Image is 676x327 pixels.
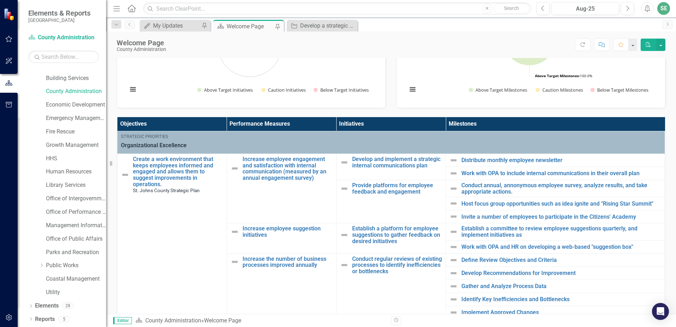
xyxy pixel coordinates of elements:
a: Management Information Systems [46,222,106,230]
img: Not Defined [340,158,349,167]
button: Show Above Target Initiatives [197,87,253,93]
a: Provide platforms for employee feedback and engagement [352,182,442,195]
td: Double-Click to Edit Right Click for Context Menu [446,167,665,180]
a: Distribute monthly employee newsletter [461,157,661,163]
button: Show Below Target Milestones [590,87,649,93]
span: Elements & Reports [28,9,91,17]
img: Not Defined [231,228,239,236]
a: Work with OPA and HR on developing a web-based "suggestion box" [461,244,661,250]
img: Not Defined [449,184,458,193]
a: Increase employee engagement and satisfaction with internal communication (measured by an annual ... [243,156,333,181]
a: Conduct annual, annonymous employee survey, analyze results, and take appropriate actions. [461,182,661,195]
a: Implement Approved Changes [461,309,661,316]
a: Office of Public Affairs [46,235,106,243]
span: Organizational Excellence [121,142,661,150]
img: Not Defined [449,228,458,236]
span: Search [504,5,519,11]
div: Open Intercom Messenger [652,303,669,320]
td: Double-Click to Edit Right Click for Context Menu [446,154,665,167]
img: Not Defined [340,231,349,239]
div: 5 [58,316,70,322]
td: Double-Click to Edit [117,131,665,154]
a: Develop and implement a strategic internal communications plan [352,156,442,168]
img: Not Defined [340,184,349,193]
div: Develop a strategic communications plan inclusive of website development and enhancement [300,21,356,30]
img: Not Defined [121,171,129,179]
a: Elements [35,302,59,310]
a: Human Resources [46,168,106,176]
span: St. Johns County Strategic Plan [133,188,200,193]
img: Not Defined [449,282,458,291]
a: County Administration [46,87,106,96]
a: Develop Recommendations for Improvement [461,270,661,276]
div: Welcome Page [117,39,166,47]
div: Aug-25 [554,5,617,13]
a: Increase employee suggestion initiatives [243,225,333,238]
a: Coastal Management [46,275,106,283]
a: Public Works [46,262,106,270]
a: County Administration [28,34,99,42]
td: Double-Click to Edit Right Click for Context Menu [446,210,665,223]
a: Invite a number of employees to participate in the Citizens' Academy [461,214,661,220]
td: Double-Click to Edit Right Click for Context Menu [446,223,665,240]
span: Editor [113,317,132,324]
input: Search ClearPoint... [143,2,531,15]
a: HHS [46,155,106,163]
a: Library Services [46,181,106,189]
img: Not Defined [449,169,458,178]
img: Not Defined [449,243,458,251]
img: Not Defined [449,269,458,277]
a: Develop a strategic communications plan inclusive of website development and enhancement [289,21,356,30]
button: Search [494,4,529,13]
img: Not Defined [231,258,239,266]
td: Double-Click to Edit Right Click for Context Menu [446,253,665,266]
a: Utility [46,288,106,297]
a: Growth Management [46,141,106,149]
a: Create a work environment that keeps employees informed and engaged and allows them to suggest im... [133,156,223,187]
td: Double-Click to Edit Right Click for Context Menu [446,197,665,210]
a: Emergency Management [46,114,106,122]
img: Not Defined [449,256,458,264]
a: My Updates [141,21,200,30]
div: County Administration [117,47,166,52]
button: View chart menu, Chart [408,85,418,94]
a: Host focus group opportunities such as idea ignite and "Rising Star Summit" [461,201,661,207]
button: Aug-25 [552,2,619,15]
td: Double-Click to Edit Right Click for Context Menu [446,266,665,280]
td: Double-Click to Edit Right Click for Context Menu [227,223,336,253]
a: Establish a committee to review employee suggestions quarterly, and implement initiatives as [461,225,661,238]
div: My Updates [153,21,200,30]
a: Increase the number of business processes improved annually [243,256,333,268]
td: Double-Click to Edit Right Click for Context Menu [336,154,446,180]
text: 100.0% [535,73,592,78]
input: Search Below... [28,51,99,63]
td: Double-Click to Edit Right Click for Context Menu [336,180,446,223]
button: SE [657,2,670,15]
a: Gather and Analyze Process Data [461,283,661,289]
td: Double-Click to Edit Right Click for Context Menu [446,293,665,306]
a: Conduct regular reviews of existing processes to identify inefficiencies or bottlenecks [352,256,442,275]
a: Economic Development [46,101,106,109]
a: Establish a platform for employee suggestions to gather feedback on desired initiatives [352,225,442,244]
div: » [135,317,386,325]
td: Double-Click to Edit Right Click for Context Menu [446,306,665,319]
a: Identify Key Inefficiencies and Bottlenecks [461,296,661,303]
img: ClearPoint Strategy [4,8,16,20]
tspan: Above Target Milestones: [535,73,580,78]
img: Not Defined [231,164,239,173]
td: Double-Click to Edit Right Click for Context Menu [227,154,336,223]
button: Show Caution Milestones [536,87,583,93]
a: Reports [35,315,55,323]
img: Not Defined [449,308,458,317]
a: Office of Performance & Transparency [46,208,106,216]
img: Not Defined [449,199,458,208]
div: Strategic Priorities [121,133,661,140]
div: Welcome Page [204,317,241,324]
img: Not Defined [340,261,349,269]
a: Office of Intergovernmental Affairs [46,195,106,203]
button: View chart menu, Chart [128,85,138,94]
a: Define Review Objectives and Criteria [461,257,661,263]
small: [GEOGRAPHIC_DATA] [28,17,91,23]
button: Show Caution Initiatives [261,87,306,93]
